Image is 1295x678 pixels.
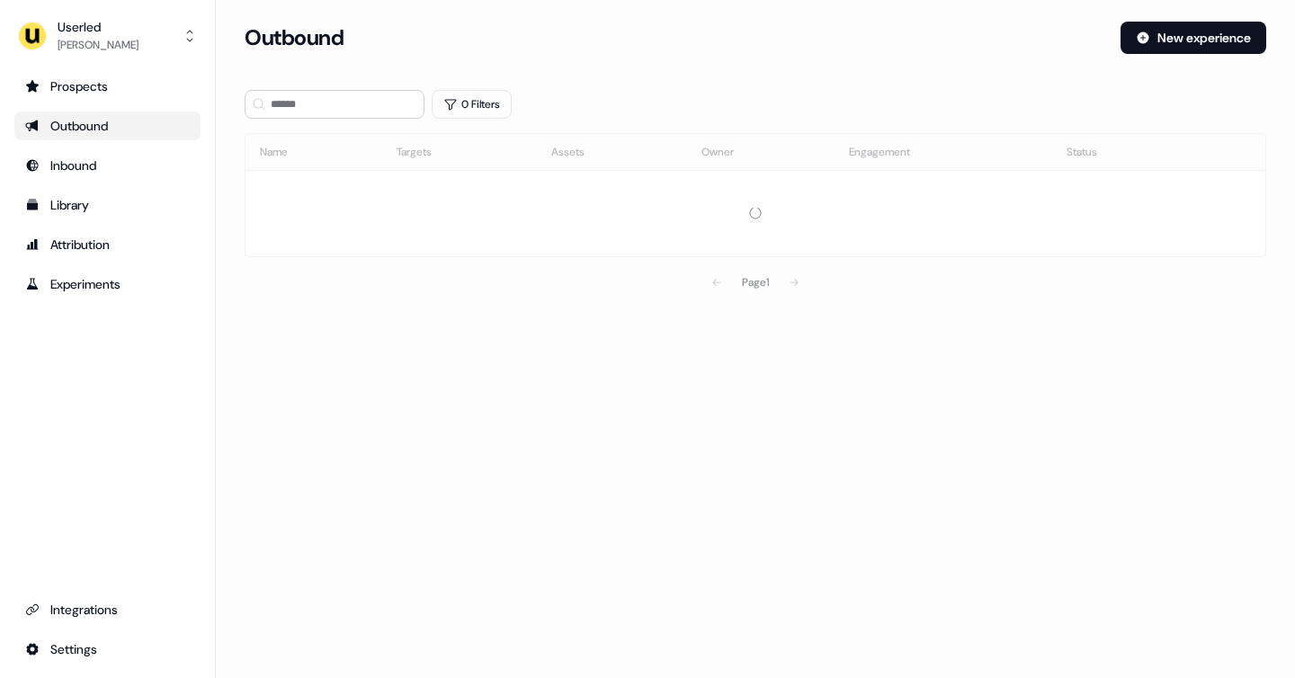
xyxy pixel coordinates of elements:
div: [PERSON_NAME] [58,36,138,54]
a: Go to experiments [14,270,201,299]
div: Integrations [25,601,190,619]
div: Userled [58,18,138,36]
button: New experience [1121,22,1266,54]
div: Settings [25,640,190,658]
a: Go to outbound experience [14,112,201,140]
div: Inbound [25,156,190,174]
a: Go to prospects [14,72,201,101]
a: Go to Inbound [14,151,201,180]
button: Userled[PERSON_NAME] [14,14,201,58]
div: Attribution [25,236,190,254]
div: Experiments [25,275,190,293]
button: 0 Filters [432,90,512,119]
a: Go to integrations [14,635,201,664]
div: Library [25,196,190,214]
h3: Outbound [245,24,344,51]
a: Go to attribution [14,230,201,259]
a: Go to integrations [14,595,201,624]
div: Outbound [25,117,190,135]
a: Go to templates [14,191,201,219]
div: Prospects [25,77,190,95]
